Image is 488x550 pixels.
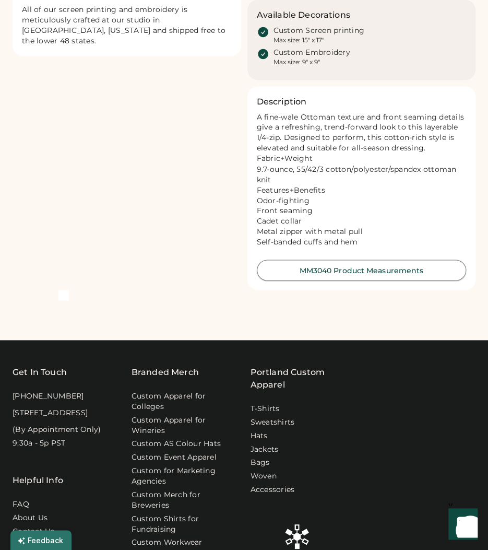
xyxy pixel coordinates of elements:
[132,465,238,486] a: Custom for Marketing Agencies
[132,489,238,510] a: Custom Merch for Breweries
[13,438,66,448] div: 9:30a - 5p PST
[251,366,357,391] a: Portland Custom Apparel
[251,444,279,454] a: Jackets
[13,499,29,509] a: FAQ
[13,366,67,378] div: Get In Touch
[251,417,295,427] a: Sweatshirts
[273,36,324,44] div: Max size: 15" x 17"
[132,513,238,534] a: Custom Shirts for Fundraising
[438,503,483,548] iframe: Front Chat
[257,112,467,247] div: A fine-wale Ottoman texture and front seaming details give a refreshing, trend-forward look to th...
[22,5,232,46] div: All of our screen printing and embroidery is meticulously crafted at our studio in [GEOGRAPHIC_DA...
[132,438,221,449] a: Custom AS Colour Hats
[251,430,268,441] a: Hats
[13,526,55,536] a: Contact Us
[273,58,320,66] div: Max size: 9" x 9"
[132,391,238,412] a: Custom Apparel for Colleges
[13,474,63,486] div: Helpful Info
[13,391,84,401] div: [PHONE_NUMBER]
[273,26,365,36] div: Custom Screen printing
[132,537,203,547] a: Custom Workwear
[251,471,277,481] a: Woven
[251,484,295,495] a: Accessories
[132,415,238,436] a: Custom Apparel for Wineries
[284,524,310,549] img: Rendered Logo - Screens
[132,452,217,462] a: Custom Event Apparel
[273,48,350,58] div: Custom Embroidery
[132,366,199,378] div: Branded Merch
[13,512,47,523] a: About Us
[251,457,270,467] a: Bags
[257,96,307,108] h3: Description
[257,260,467,280] button: MM3040 Product Measurements
[13,407,88,418] div: [STREET_ADDRESS]
[257,9,350,21] h3: Available Decorations
[13,424,101,435] div: (By Appointment Only)
[251,403,280,414] a: T-Shirts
